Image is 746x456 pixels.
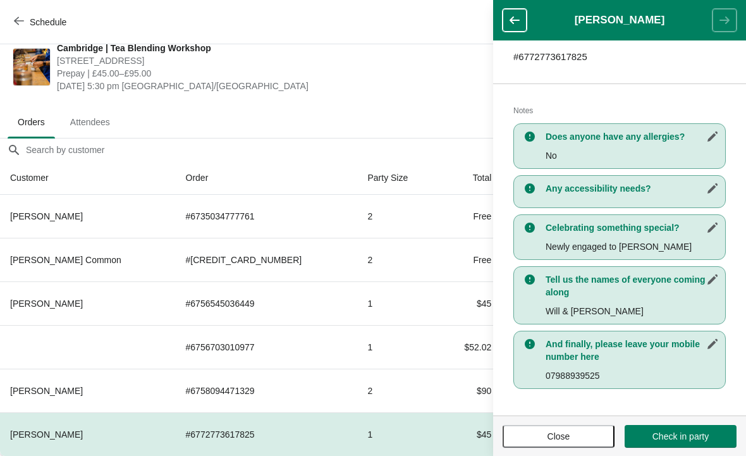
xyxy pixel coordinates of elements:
td: Free [438,195,501,238]
td: # 6758094471329 [176,369,358,412]
th: Order [176,161,358,195]
h3: Any accessibility needs? [546,182,719,195]
td: 1 [357,325,438,369]
span: [DATE] 5:30 pm [GEOGRAPHIC_DATA]/[GEOGRAPHIC_DATA] [57,80,508,92]
td: 1 [357,281,438,325]
p: # 6772773617825 [513,51,726,63]
span: [PERSON_NAME] [10,386,83,396]
input: Search by customer [25,139,746,161]
p: 07988939525 [546,369,719,382]
span: Prepay | £45.00–£95.00 [57,67,508,80]
td: 1 [357,412,438,456]
h2: Notes [513,104,726,117]
td: # 6772773617825 [176,412,358,456]
h3: Celebrating something special? [546,221,719,234]
td: $90 [438,369,501,412]
td: # [CREDIT_CARD_NUMBER] [176,238,358,281]
img: Cambridge | Tea Blending Workshop [13,49,50,85]
td: 2 [357,238,438,281]
span: Close [547,431,570,441]
th: Party Size [357,161,438,195]
span: Schedule [30,17,66,27]
span: [PERSON_NAME] Common [10,255,121,265]
h1: [PERSON_NAME] [527,14,712,27]
p: No [546,149,719,162]
button: Check in party [625,425,737,448]
span: Orders [8,111,55,133]
td: $52.02 [438,325,501,369]
span: [PERSON_NAME] [10,211,83,221]
span: Check in party [652,431,709,441]
p: Newly engaged to [PERSON_NAME] [546,240,719,253]
button: Close [503,425,615,448]
span: [STREET_ADDRESS] [57,54,508,67]
td: 2 [357,195,438,238]
th: Total [438,161,501,195]
td: Free [438,238,501,281]
h3: And finally, please leave your mobile number here [546,338,719,363]
td: $45 [438,281,501,325]
td: # 6735034777761 [176,195,358,238]
span: Attendees [60,111,120,133]
span: [PERSON_NAME] [10,299,83,309]
td: # 6756703010977 [176,325,358,369]
button: Schedule [6,11,76,34]
span: [PERSON_NAME] [10,429,83,440]
h3: Does anyone have any allergies? [546,130,719,143]
td: # 6756545036449 [176,281,358,325]
h3: Tell us the names of everyone coming along [546,273,719,299]
span: Cambridge | Tea Blending Workshop [57,42,508,54]
td: 2 [357,369,438,412]
td: $45 [438,412,501,456]
p: Will & [PERSON_NAME] [546,305,719,317]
